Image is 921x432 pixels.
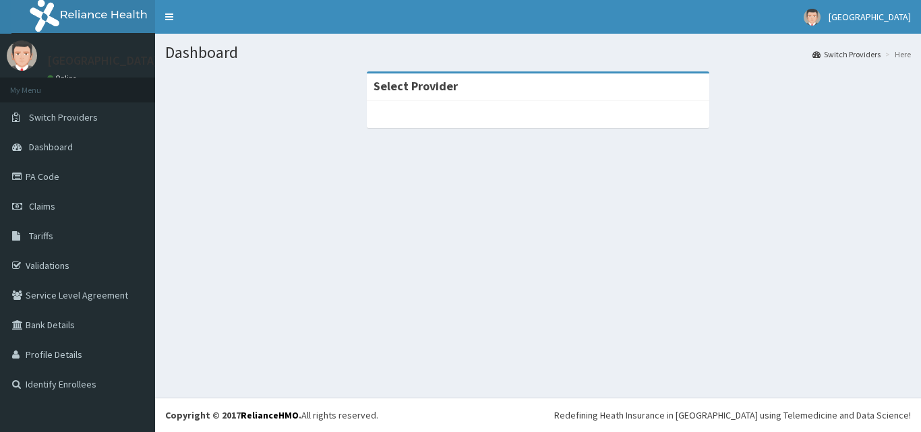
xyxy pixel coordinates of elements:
span: [GEOGRAPHIC_DATA] [829,11,911,23]
li: Here [882,49,911,60]
span: Switch Providers [29,111,98,123]
strong: Copyright © 2017 . [165,409,301,421]
h1: Dashboard [165,44,911,61]
a: Online [47,73,80,83]
a: Switch Providers [812,49,881,60]
span: Claims [29,200,55,212]
img: User Image [7,40,37,71]
span: Tariffs [29,230,53,242]
p: [GEOGRAPHIC_DATA] [47,55,158,67]
footer: All rights reserved. [155,398,921,432]
span: Dashboard [29,141,73,153]
a: RelianceHMO [241,409,299,421]
img: User Image [804,9,821,26]
strong: Select Provider [374,78,458,94]
div: Redefining Heath Insurance in [GEOGRAPHIC_DATA] using Telemedicine and Data Science! [554,408,911,422]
